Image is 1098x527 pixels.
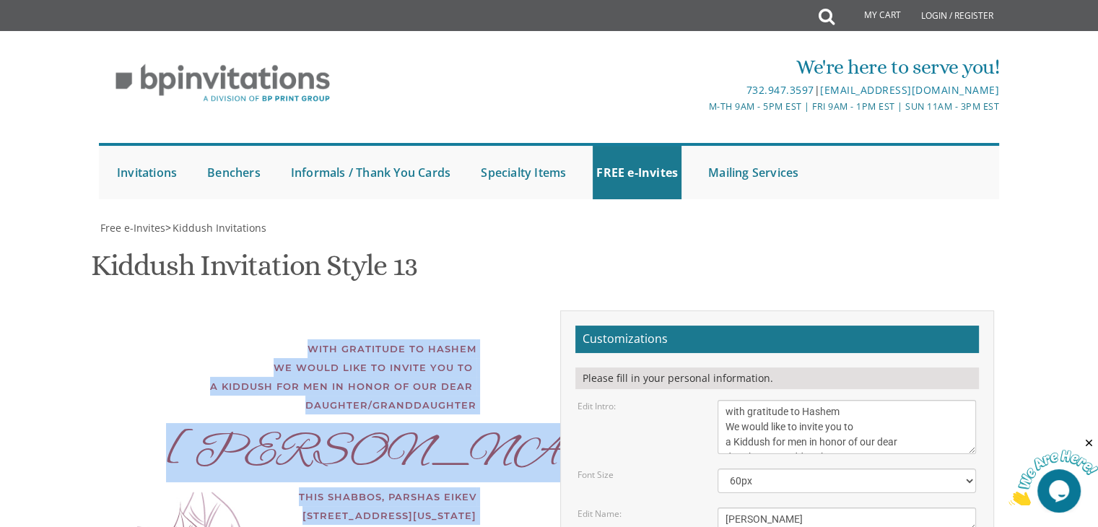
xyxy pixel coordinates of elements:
textarea: We would like to invite you to the Kiddush of our dear daughter/granddaughter [718,400,976,454]
a: Informals / Thank You Cards [287,146,454,199]
div: We're here to serve you! [400,53,999,82]
div: | [400,82,999,99]
a: My Cart [833,1,911,30]
label: Edit Intro: [578,400,616,412]
div: This Shabbos, Parshas Eikev [STREET_ADDRESS][US_STATE] [166,487,476,525]
span: Kiddush Invitations [173,221,266,235]
label: Font Size [578,469,614,481]
a: Kiddush Invitations [171,221,266,235]
a: Invitations [113,146,180,199]
iframe: chat widget [1008,437,1098,505]
a: Free e-Invites [99,221,165,235]
img: BP Invitation Loft [99,53,347,113]
a: Specialty Items [477,146,570,199]
a: Benchers [204,146,264,199]
a: [EMAIL_ADDRESS][DOMAIN_NAME] [820,83,999,97]
a: Mailing Services [705,146,802,199]
span: Free e-Invites [100,221,165,235]
div: Please fill in your personal information. [575,367,979,389]
h1: Kiddush Invitation Style 13 [91,250,417,292]
h2: Customizations [575,326,979,353]
a: FREE e-Invites [593,146,681,199]
div: [PERSON_NAME] [166,443,476,462]
div: M-Th 9am - 5pm EST | Fri 9am - 1pm EST | Sun 11am - 3pm EST [400,99,999,114]
a: 732.947.3597 [746,83,814,97]
span: > [165,221,266,235]
label: Edit Name: [578,508,622,520]
div: with gratitude to Hashem We would like to invite you to a Kiddush for men in honor of our dear da... [166,339,476,414]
